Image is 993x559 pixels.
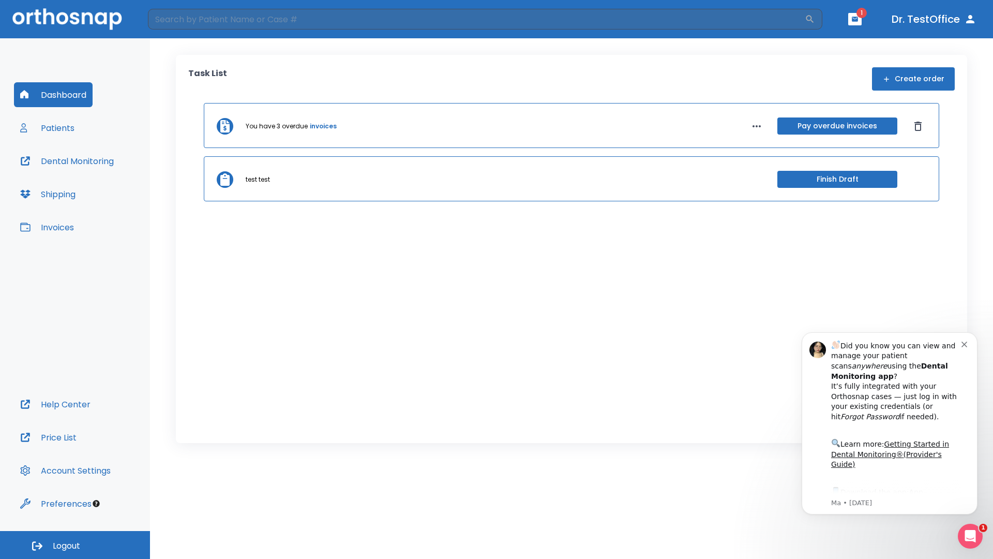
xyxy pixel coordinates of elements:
[979,524,987,532] span: 1
[14,425,83,450] button: Price List
[148,9,805,30] input: Search by Patient Name or Case #
[246,175,270,184] p: test test
[45,169,175,222] div: Download the app: | ​ Let us know if you need help getting started!
[14,392,97,417] button: Help Center
[14,182,82,207] button: Shipping
[14,115,81,140] button: Patients
[910,118,926,135] button: Dismiss
[310,122,337,131] a: invoices
[14,82,93,107] button: Dashboard
[958,524,983,549] iframe: Intercom live chat
[45,182,175,191] p: Message from Ma, sent 3w ago
[14,458,117,483] button: Account Settings
[14,149,120,173] button: Dental Monitoring
[246,122,308,131] p: You have 3 overdue
[188,67,227,91] p: Task List
[777,171,897,188] button: Finish Draft
[45,171,137,190] a: App Store
[872,67,955,91] button: Create order
[777,117,897,135] button: Pay overdue invoices
[856,8,867,18] span: 1
[53,540,80,552] span: Logout
[786,317,993,531] iframe: Intercom notifications message
[887,10,981,28] button: Dr. TestOffice
[175,22,184,31] button: Dismiss notification
[92,499,101,508] div: Tooltip anchor
[14,215,80,240] button: Invoices
[12,8,122,30] img: Orthosnap
[14,491,98,516] button: Preferences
